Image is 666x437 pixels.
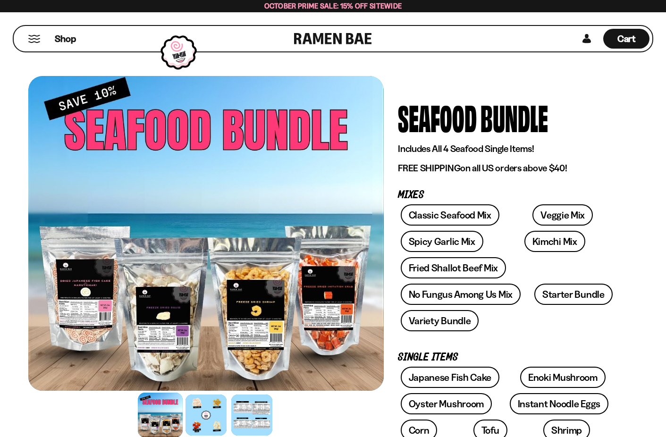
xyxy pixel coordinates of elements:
[401,310,479,331] a: Variety Bundle
[264,1,402,10] span: October Prime Sale: 15% off Sitewide
[534,284,613,305] a: Starter Bundle
[524,231,585,252] a: Kimchi Mix
[401,284,521,305] a: No Fungus Among Us Mix
[398,353,624,362] p: Single Items
[532,204,593,226] a: Veggie Mix
[28,35,41,43] button: Mobile Menu Trigger
[398,143,624,155] p: Includes All 4 Seafood Single Items!
[55,33,76,45] span: Shop
[401,204,499,226] a: Classic Seafood Mix
[603,26,649,51] div: Cart
[398,162,460,174] strong: FREE SHIPPING
[510,393,608,414] a: Instant Noodle Eggs
[401,367,500,388] a: Japanese Fish Cake
[481,100,548,135] div: Bundle
[398,162,624,174] p: on all US orders above $40!
[617,33,636,44] span: Cart
[520,367,606,388] a: Enoki Mushroom
[55,29,76,49] a: Shop
[401,231,483,252] a: Spicy Garlic Mix
[398,191,624,200] p: Mixes
[401,393,492,414] a: Oyster Mushroom
[398,100,477,135] div: Seafood
[401,257,506,278] a: Fried Shallot Beef Mix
